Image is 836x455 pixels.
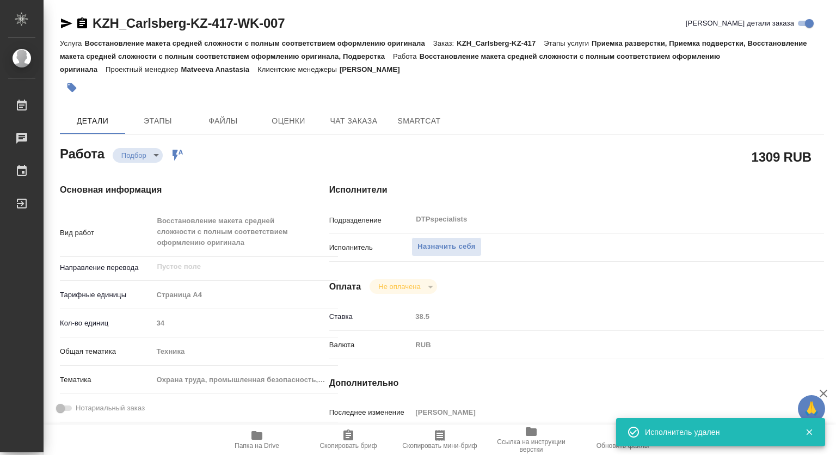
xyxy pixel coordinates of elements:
p: Подразделение [329,215,412,226]
h4: Дополнительно [329,377,824,390]
p: Последнее изменение [329,407,412,418]
p: Клиентские менеджеры [257,65,340,73]
span: SmartCat [393,114,445,128]
h2: Работа [60,143,104,163]
span: Скопировать мини-бриф [402,442,477,450]
div: Подбор [113,148,163,163]
span: Скопировать бриф [319,442,377,450]
input: Пустое поле [411,404,783,420]
p: Тематика [60,374,152,385]
span: Этапы [132,114,184,128]
h2: 1309 RUB [752,147,812,166]
div: Техника [152,342,338,361]
button: Скопировать ссылку [76,17,89,30]
button: Закрыть [798,427,820,437]
p: Услуга [60,39,84,47]
p: Тарифные единицы [60,290,152,300]
p: [PERSON_NAME] [340,65,408,73]
p: KZH_Carlsberg-KZ-417 [457,39,544,47]
p: Этапы услуги [544,39,592,47]
p: Восстановление макета средней сложности с полным соответствием оформлению оригинала [84,39,433,47]
button: 🙏 [798,395,825,422]
p: Работа [393,52,420,60]
p: Matveeva Anastasia [181,65,258,73]
div: Охрана труда, промышленная безопасность, экология и стандартизация [152,371,338,389]
span: 🙏 [802,397,821,420]
p: Валюта [329,340,412,351]
button: Папка на Drive [211,425,303,455]
button: Назначить себя [411,237,481,256]
button: Обновить файлы [577,425,668,455]
span: Файлы [197,114,249,128]
button: Не оплачена [375,282,423,291]
button: Подбор [118,151,150,160]
p: Исполнитель [329,242,412,253]
button: Скопировать мини-бриф [394,425,485,455]
div: Исполнитель удален [645,427,789,438]
button: Добавить тэг [60,76,84,100]
button: Ссылка на инструкции верстки [485,425,577,455]
input: Пустое поле [411,309,783,324]
a: KZH_Carlsberg-KZ-417-WK-007 [93,16,285,30]
span: Детали [66,114,119,128]
p: Вид работ [60,228,152,238]
span: Ссылка на инструкции верстки [492,438,570,453]
span: [PERSON_NAME] детали заказа [686,18,794,29]
input: Пустое поле [152,315,338,331]
h4: Оплата [329,280,361,293]
span: Чат заказа [328,114,380,128]
div: Подбор [370,279,437,294]
h4: Основная информация [60,183,286,196]
p: Заказ: [433,39,457,47]
span: Оценки [262,114,315,128]
span: Назначить себя [417,241,475,253]
p: Кол-во единиц [60,318,152,329]
button: Скопировать бриф [303,425,394,455]
span: Обновить файлы [597,442,649,450]
h4: Исполнители [329,183,824,196]
span: Нотариальный заказ [76,403,145,414]
p: Ставка [329,311,412,322]
p: Общая тематика [60,346,152,357]
span: Папка на Drive [235,442,279,450]
input: Пустое поле [156,260,312,273]
p: Направление перевода [60,262,152,273]
div: Страница А4 [152,286,338,304]
button: Скопировать ссылку для ЯМессенджера [60,17,73,30]
div: RUB [411,336,783,354]
p: Проектный менеджер [106,65,181,73]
